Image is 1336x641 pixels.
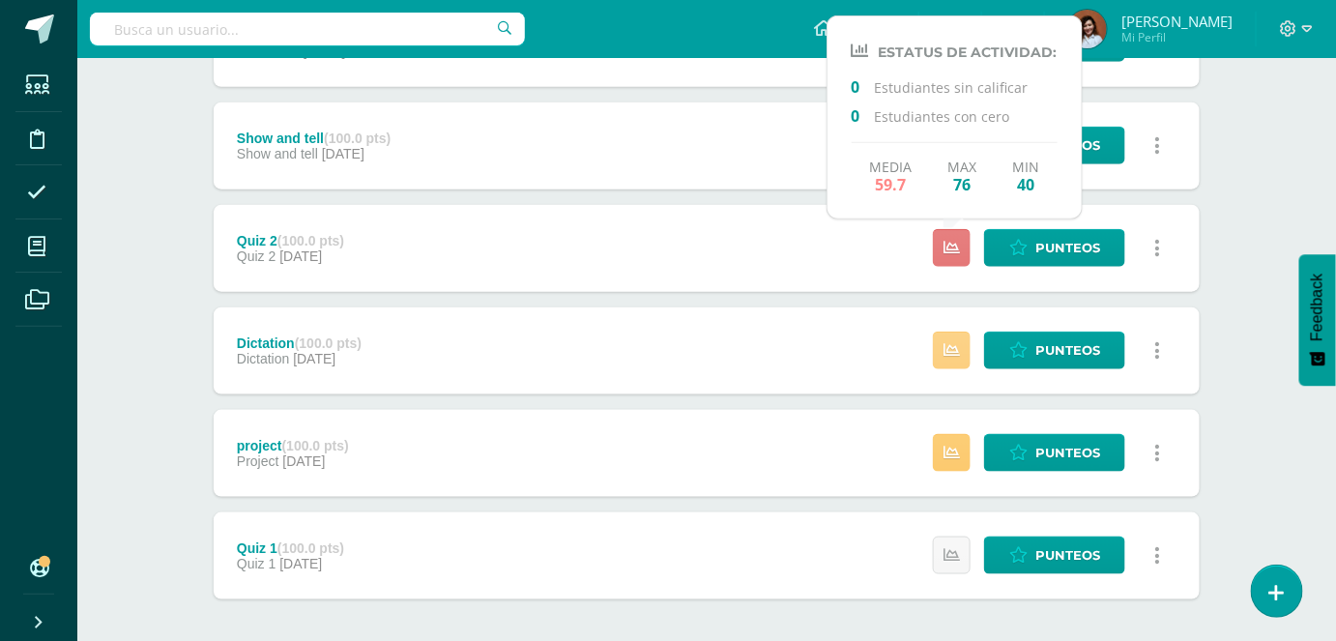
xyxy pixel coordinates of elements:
[984,229,1125,267] a: Punteos
[322,146,364,161] span: [DATE]
[90,13,525,45] input: Busca un usuario...
[237,540,344,556] div: Quiz 1
[852,105,875,125] span: 0
[293,351,335,366] span: [DATE]
[324,131,391,146] strong: (100.0 pts)
[237,248,276,264] span: Quiz 2
[869,159,912,193] div: Media
[1035,538,1100,573] span: Punteos
[237,335,362,351] div: Dictation
[869,175,912,193] span: 59.7
[984,537,1125,574] a: Punteos
[279,248,322,264] span: [DATE]
[237,438,349,453] div: project
[947,159,976,193] div: Max
[1121,12,1233,31] span: [PERSON_NAME]
[1121,29,1233,45] span: Mi Perfil
[277,540,344,556] strong: (100.0 pts)
[237,131,391,146] div: Show and tell
[1299,254,1336,386] button: Feedback - Mostrar encuesta
[852,76,875,96] span: 0
[1309,274,1326,341] span: Feedback
[237,556,276,571] span: Quiz 1
[237,453,279,469] span: Project
[282,438,349,453] strong: (100.0 pts)
[237,233,344,248] div: Quiz 2
[1035,230,1100,266] span: Punteos
[984,434,1125,472] a: Punteos
[1035,435,1100,471] span: Punteos
[852,76,1058,97] p: Estudiantes sin calificar
[1068,10,1107,48] img: 09a4a79d2937982564815bb116d0096e.png
[947,175,976,193] span: 76
[1012,175,1039,193] span: 40
[852,42,1058,61] h4: Estatus de Actividad:
[237,146,318,161] span: Show and tell
[295,335,362,351] strong: (100.0 pts)
[1035,333,1100,368] span: Punteos
[852,105,1058,126] p: Estudiantes con cero
[1012,159,1039,193] div: Min
[237,351,289,366] span: Dictation
[279,556,322,571] span: [DATE]
[277,233,344,248] strong: (100.0 pts)
[984,332,1125,369] a: Punteos
[282,453,325,469] span: [DATE]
